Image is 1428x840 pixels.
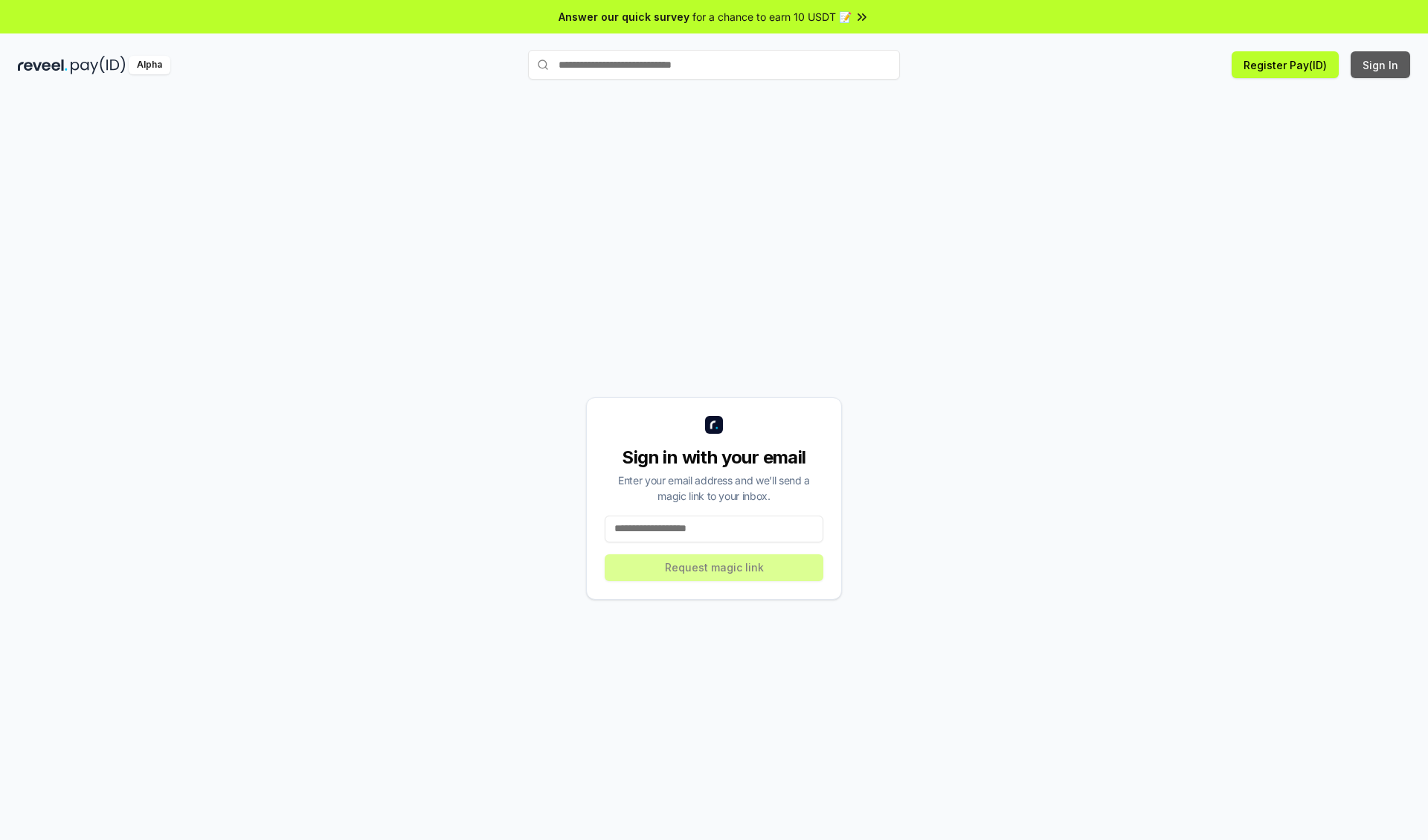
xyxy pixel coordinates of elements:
[1232,51,1339,78] button: Register Pay(ID)
[692,9,852,25] span: for a chance to earn 10 USDT 📝
[18,56,68,74] img: reveel_dark
[129,56,170,74] div: Alpha
[605,472,823,504] div: Enter your email address and we’ll send a magic link to your inbox.
[605,446,823,469] div: Sign in with your email
[1351,51,1410,78] button: Sign In
[559,9,689,25] span: Answer our quick survey
[71,56,126,74] img: pay_id
[705,416,723,434] img: logo_small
